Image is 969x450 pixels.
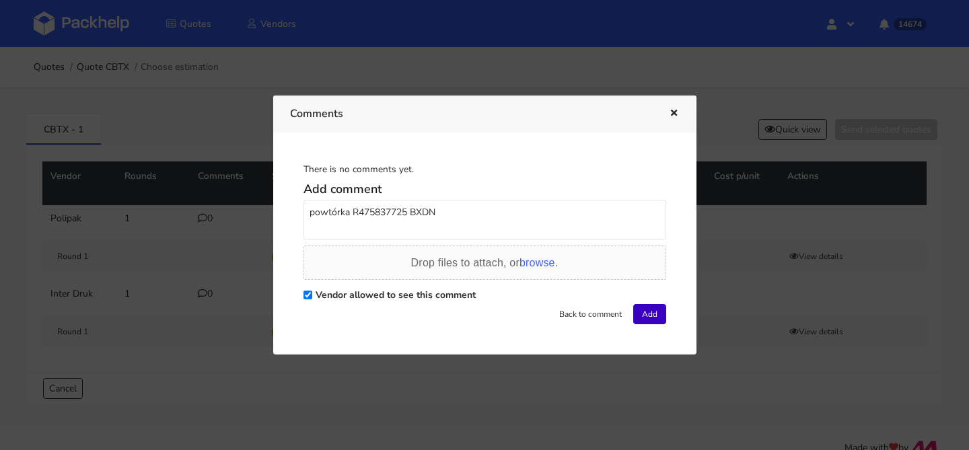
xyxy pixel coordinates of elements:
span: browse. [519,257,558,268]
div: There is no comments yet. [303,163,666,176]
span: Drop files to attach, or [411,257,559,268]
h5: Add comment [303,182,666,197]
h3: Comments [290,104,649,123]
button: Add [633,304,666,324]
label: Vendor allowed to see this comment [316,289,476,301]
button: Back to comment [550,304,631,324]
